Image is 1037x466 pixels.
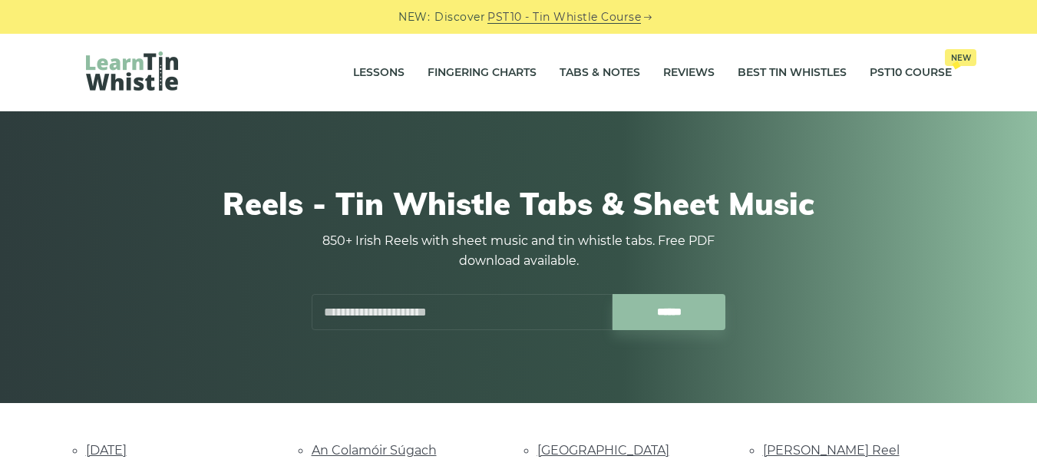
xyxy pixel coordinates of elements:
span: New [945,49,976,66]
a: Lessons [353,54,405,92]
a: [GEOGRAPHIC_DATA] [537,443,669,458]
a: [DATE] [86,443,127,458]
a: [PERSON_NAME] Reel [763,443,900,458]
a: Reviews [663,54,715,92]
h1: Reels - Tin Whistle Tabs & Sheet Music [86,185,952,222]
p: 850+ Irish Reels with sheet music and tin whistle tabs. Free PDF download available. [312,231,726,271]
a: Best Tin Whistles [738,54,847,92]
a: Tabs & Notes [560,54,640,92]
a: Fingering Charts [428,54,537,92]
img: LearnTinWhistle.com [86,51,178,91]
a: An Colamóir Súgach [312,443,437,458]
a: PST10 CourseNew [870,54,952,92]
